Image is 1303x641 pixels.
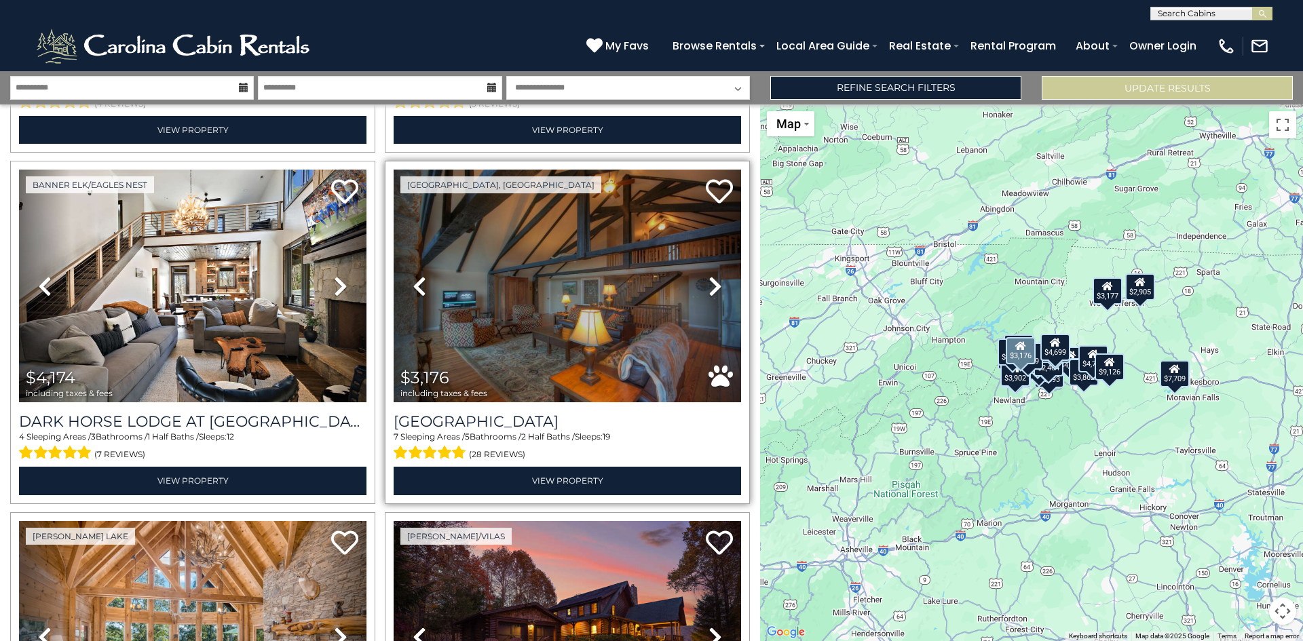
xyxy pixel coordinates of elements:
span: $3,176 [400,368,449,387]
a: Refine Search Filters [770,76,1021,100]
h3: Dark Horse Lodge at Eagles Nest [19,412,366,431]
span: 3 [91,431,96,442]
span: 7 [394,431,398,442]
div: $6,979 [1013,343,1043,370]
div: $2,905 [1125,273,1155,300]
a: Real Estate [882,34,958,58]
div: $7,709 [1160,360,1190,387]
a: View Property [394,116,741,144]
a: View Property [394,467,741,494]
a: Add to favorites [331,178,358,207]
img: White-1-2.png [34,26,316,66]
a: About [1069,34,1116,58]
button: Toggle fullscreen view [1269,111,1296,138]
button: Keyboard shortcuts [1069,632,1127,641]
span: 1 Half Baths / [147,431,199,442]
span: 5 [465,431,470,442]
img: mail-regular-white.png [1250,37,1269,56]
div: $4,640 [1024,352,1054,379]
span: Map data ©2025 Google [1135,632,1209,640]
span: (28 reviews) [469,446,525,463]
h3: Majestic Mountain Haus [394,412,741,431]
div: $3,150 [1040,336,1070,363]
span: 19 [603,431,610,442]
div: $4,736 [1078,345,1108,372]
img: thumbnail_164375639.jpeg [19,170,366,402]
a: Open this area in Google Maps (opens a new window) [763,623,808,641]
a: [GEOGRAPHIC_DATA] [394,412,741,431]
span: $4,174 [26,368,75,387]
div: $9,126 [1095,353,1125,381]
button: Map camera controls [1269,598,1296,625]
div: $3,176 [1006,337,1036,364]
span: including taxes & fees [400,389,487,397]
div: $3,163 [1004,334,1034,361]
img: Google [763,623,808,641]
a: View Property [19,467,366,494]
span: (7 reviews) [94,446,145,463]
a: Dark Horse Lodge at [GEOGRAPHIC_DATA] [19,412,366,431]
span: 2 Half Baths / [521,431,575,442]
a: [PERSON_NAME]/Vilas [400,528,512,545]
a: Owner Login [1122,34,1203,58]
a: Browse Rentals [666,34,763,58]
span: including taxes & fees [26,389,113,397]
a: Local Area Guide [770,34,876,58]
div: $3,177 [1093,277,1122,304]
div: $2,464 [1034,349,1063,376]
img: phone-regular-white.png [1217,37,1236,56]
div: $4,174 [998,338,1027,366]
button: Update Results [1042,76,1293,100]
button: Change map style [767,111,814,136]
div: $4,699 [1040,334,1070,361]
div: $4,591 [1056,346,1086,373]
a: Rental Program [964,34,1063,58]
a: My Favs [586,37,652,55]
div: $3,862 [1069,358,1099,385]
div: Sleeping Areas / Bathrooms / Sleeps: [394,431,741,463]
span: My Favs [605,37,649,54]
span: 4 [19,431,24,442]
a: View Property [19,116,366,144]
div: Sleeping Areas / Bathrooms / Sleeps: [19,431,366,463]
div: $4,893 [1034,360,1064,387]
a: [PERSON_NAME] Lake [26,528,135,545]
span: 12 [227,431,234,442]
div: $3,902 [1000,359,1030,386]
a: Add to favorites [331,529,358,558]
a: Banner Elk/Eagles Nest [26,176,154,193]
a: [GEOGRAPHIC_DATA], [GEOGRAPHIC_DATA] [400,176,601,193]
a: Add to favorites [706,529,733,558]
div: $2,837 [1001,361,1031,388]
a: Report a map error [1245,632,1299,640]
span: Map [776,117,801,131]
img: thumbnail_163276096.jpeg [394,170,741,402]
a: Terms (opens in new tab) [1217,632,1236,640]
